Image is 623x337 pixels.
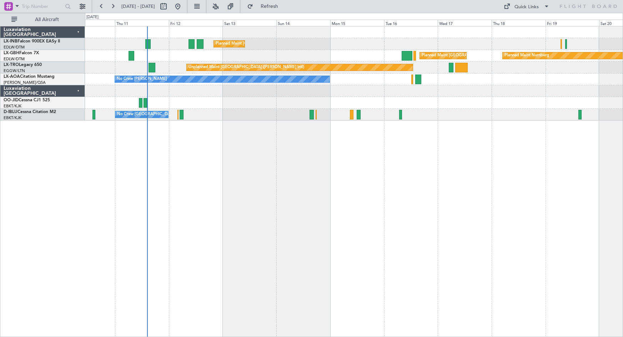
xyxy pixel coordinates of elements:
[4,39,17,44] span: LX-INB
[117,109,237,120] div: No Crew [GEOGRAPHIC_DATA] ([GEOGRAPHIC_DATA] National)
[189,62,304,73] div: Unplanned Maint [GEOGRAPHIC_DATA] ([PERSON_NAME] Intl)
[4,56,25,62] a: EDLW/DTM
[514,4,539,11] div: Quick Links
[255,4,285,9] span: Refresh
[4,110,56,114] a: D-IBLUCessna Citation M2
[4,51,39,55] a: LX-GBHFalcon 7X
[4,110,17,114] span: D-IBLU
[117,74,167,85] div: No Crew [PERSON_NAME]
[169,20,223,26] div: Fri 12
[4,63,42,67] a: LX-TROLegacy 650
[22,1,63,12] input: Trip Number
[8,14,77,25] button: All Aircraft
[4,75,20,79] span: LX-AOA
[4,68,25,73] a: EGGW/LTN
[504,50,549,61] div: Planned Maint Nurnberg
[492,20,546,26] div: Thu 18
[4,80,46,85] a: [PERSON_NAME]/QSA
[216,39,328,49] div: Planned Maint [GEOGRAPHIC_DATA] ([GEOGRAPHIC_DATA])
[4,63,19,67] span: LX-TRO
[115,20,169,26] div: Thu 11
[19,17,75,22] span: All Aircraft
[4,115,21,121] a: EBKT/KJK
[546,20,599,26] div: Fri 19
[4,98,50,102] a: OO-JIDCessna CJ1 525
[4,103,21,109] a: EBKT/KJK
[223,20,277,26] div: Sat 13
[438,20,492,26] div: Wed 17
[4,75,55,79] a: LX-AOACitation Mustang
[276,20,330,26] div: Sun 14
[4,45,25,50] a: EDLW/DTM
[121,3,155,10] span: [DATE] - [DATE]
[244,1,287,12] button: Refresh
[4,98,19,102] span: OO-JID
[384,20,438,26] div: Tue 16
[500,1,553,12] button: Quick Links
[4,51,19,55] span: LX-GBH
[422,50,534,61] div: Planned Maint [GEOGRAPHIC_DATA] ([GEOGRAPHIC_DATA])
[61,20,115,26] div: Wed 10
[4,39,60,44] a: LX-INBFalcon 900EX EASy II
[86,14,99,20] div: [DATE]
[330,20,384,26] div: Mon 15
